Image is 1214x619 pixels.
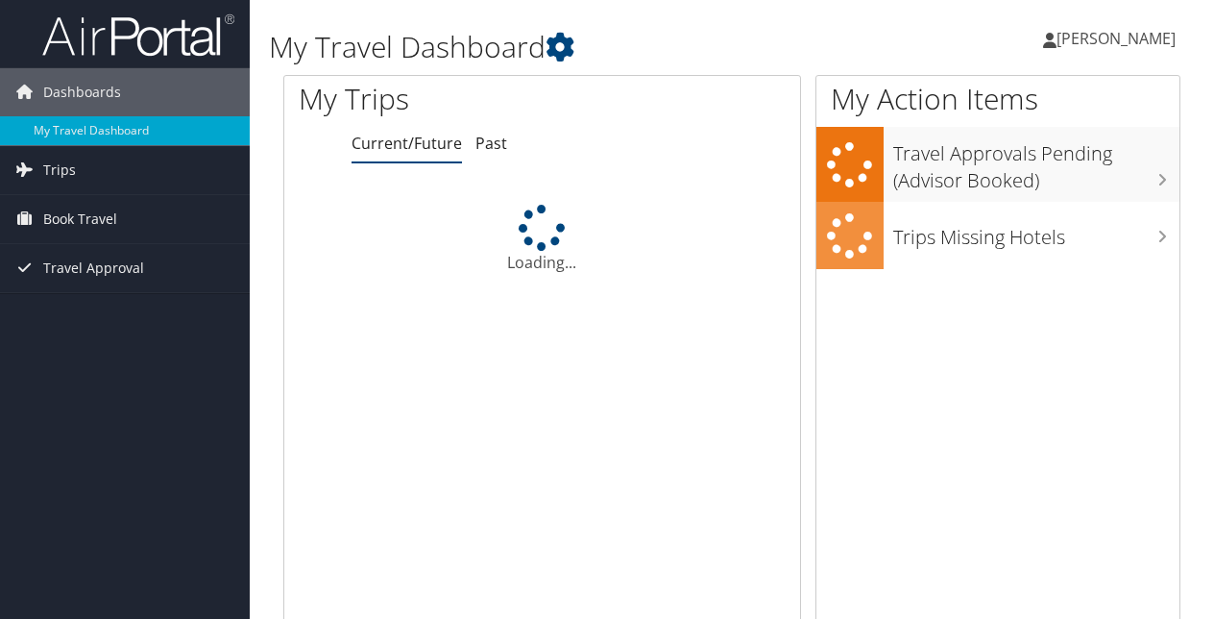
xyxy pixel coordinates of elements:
[42,12,234,58] img: airportal-logo.png
[43,195,117,243] span: Book Travel
[284,205,800,274] div: Loading...
[893,131,1179,194] h3: Travel Approvals Pending (Advisor Booked)
[893,214,1179,251] h3: Trips Missing Hotels
[299,79,571,119] h1: My Trips
[816,79,1179,119] h1: My Action Items
[43,244,144,292] span: Travel Approval
[352,133,462,154] a: Current/Future
[816,127,1179,201] a: Travel Approvals Pending (Advisor Booked)
[1056,28,1176,49] span: [PERSON_NAME]
[269,27,886,67] h1: My Travel Dashboard
[43,146,76,194] span: Trips
[1043,10,1195,67] a: [PERSON_NAME]
[43,68,121,116] span: Dashboards
[475,133,507,154] a: Past
[816,202,1179,270] a: Trips Missing Hotels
